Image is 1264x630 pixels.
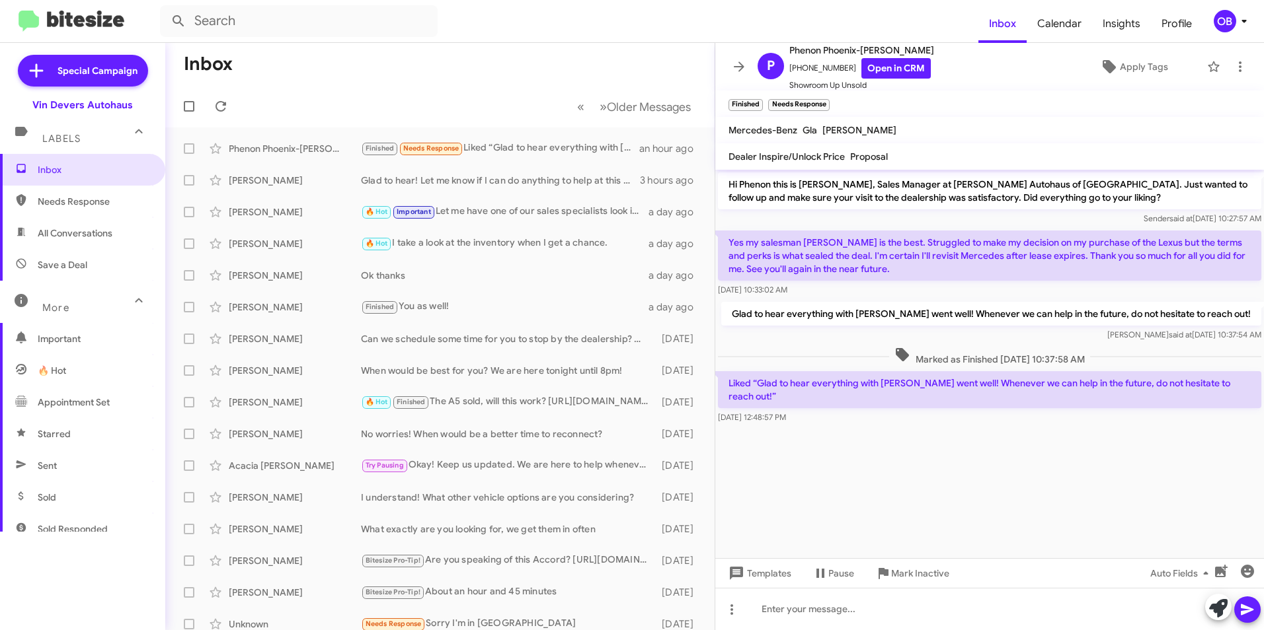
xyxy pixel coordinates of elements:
div: [PERSON_NAME] [229,396,361,409]
div: an hour ago [639,142,704,155]
span: Labels [42,133,81,145]
small: Finished [729,99,763,111]
div: 3 hours ago [640,174,704,187]
div: [DATE] [656,427,704,440]
span: Marked as Finished [DATE] 10:37:58 AM [889,347,1090,366]
a: Profile [1151,5,1203,43]
span: [DATE] 10:33:02 AM [718,285,787,295]
div: [DATE] [656,491,704,504]
button: Next [592,93,699,120]
div: When would be best for you? We are here tonight until 8pm! [361,364,656,377]
span: Needs Response [366,619,422,628]
div: I understand! What other vehicle options are you considering? [361,491,656,504]
div: [PERSON_NAME] [229,554,361,567]
span: Appointment Set [38,396,110,409]
span: [DATE] 12:48:57 PM [718,412,786,422]
input: Search [160,5,438,37]
span: 🔥 Hot [366,398,388,406]
div: [DATE] [656,522,704,536]
span: More [42,302,69,314]
span: Gla [803,124,817,136]
div: [PERSON_NAME] [229,427,361,440]
div: [PERSON_NAME] [229,364,361,377]
a: Open in CRM [861,58,931,79]
span: Proposal [850,151,888,162]
div: a day ago [649,300,704,314]
span: Try Pausing [366,461,404,470]
span: Sold [38,491,56,504]
div: What exactly are you looking for, we get them in often [361,522,656,536]
span: 🔥 Hot [366,239,388,248]
h1: Inbox [184,53,233,75]
div: [DATE] [656,459,704,472]
div: Phenon Phoenix-[PERSON_NAME] [229,142,361,155]
span: said at [1169,330,1192,339]
a: Special Campaign [18,55,148,87]
span: Sender [DATE] 10:27:57 AM [1144,213,1261,223]
div: Are you speaking of this Accord? [URL][DOMAIN_NAME] [361,553,656,568]
a: Insights [1092,5,1151,43]
div: The A5 sold, will this work? [URL][DOMAIN_NAME] [361,394,656,409]
span: said at [1169,213,1193,223]
span: Mark Inactive [891,561,949,585]
nav: Page navigation example [570,93,699,120]
span: All Conversations [38,227,112,240]
span: Needs Response [38,195,150,208]
span: [PERSON_NAME] [DATE] 10:37:54 AM [1107,330,1261,339]
div: [PERSON_NAME] [229,174,361,187]
span: Special Campaign [58,64,138,77]
span: Important [397,207,431,216]
span: Inbox [38,163,150,176]
div: a day ago [649,205,704,219]
a: Inbox [978,5,1027,43]
div: About an hour and 45 minutes [361,584,656,600]
div: [DATE] [656,554,704,567]
span: Sold Responded [38,522,108,536]
div: a day ago [649,237,704,250]
div: [DATE] [656,332,704,345]
span: Finished [366,302,395,311]
button: OB [1203,10,1249,32]
div: Ok thanks [361,269,649,282]
span: Finished [366,144,395,153]
span: Older Messages [607,100,691,114]
button: Mark Inactive [865,561,960,585]
button: Pause [802,561,865,585]
div: [DATE] [656,364,704,377]
span: Bitesize Pro-Tip! [366,556,420,565]
div: Acacia [PERSON_NAME] [229,459,361,472]
span: Phenon Phoenix-[PERSON_NAME] [789,42,934,58]
div: [DATE] [656,586,704,599]
span: Needs Response [403,144,459,153]
p: Hi Phenon this is [PERSON_NAME], Sales Manager at [PERSON_NAME] Autohaus of [GEOGRAPHIC_DATA]. Ju... [718,172,1261,209]
span: [PHONE_NUMBER] [789,58,934,79]
span: Auto Fields [1150,561,1214,585]
button: Previous [569,93,592,120]
small: Needs Response [768,99,829,111]
div: No worries! When would be a better time to reconnect? [361,427,656,440]
div: Can we schedule some time for you to stop by the dealership? We are extremely interested in your ... [361,332,656,345]
a: Calendar [1027,5,1092,43]
p: Glad to hear everything with [PERSON_NAME] went well! Whenever we can help in the future, do not ... [721,302,1261,326]
div: [PERSON_NAME] [229,237,361,250]
span: Important [38,332,150,345]
span: » [600,98,607,115]
div: Glad to hear! Let me know if I can do anything to help at this time. [361,174,640,187]
div: a day ago [649,269,704,282]
span: Showroom Up Unsold [789,79,934,92]
button: Templates [715,561,802,585]
button: Auto Fields [1140,561,1224,585]
div: Okay! Keep us updated. We are here to help whenever is right for you. [361,458,656,473]
span: Mercedes-Benz [729,124,797,136]
div: [DATE] [656,396,704,409]
span: « [577,98,584,115]
div: Vin Devers Autohaus [32,98,133,112]
div: [PERSON_NAME] [229,522,361,536]
div: [PERSON_NAME] [229,205,361,219]
span: Finished [397,398,426,406]
div: [PERSON_NAME] [229,300,361,314]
